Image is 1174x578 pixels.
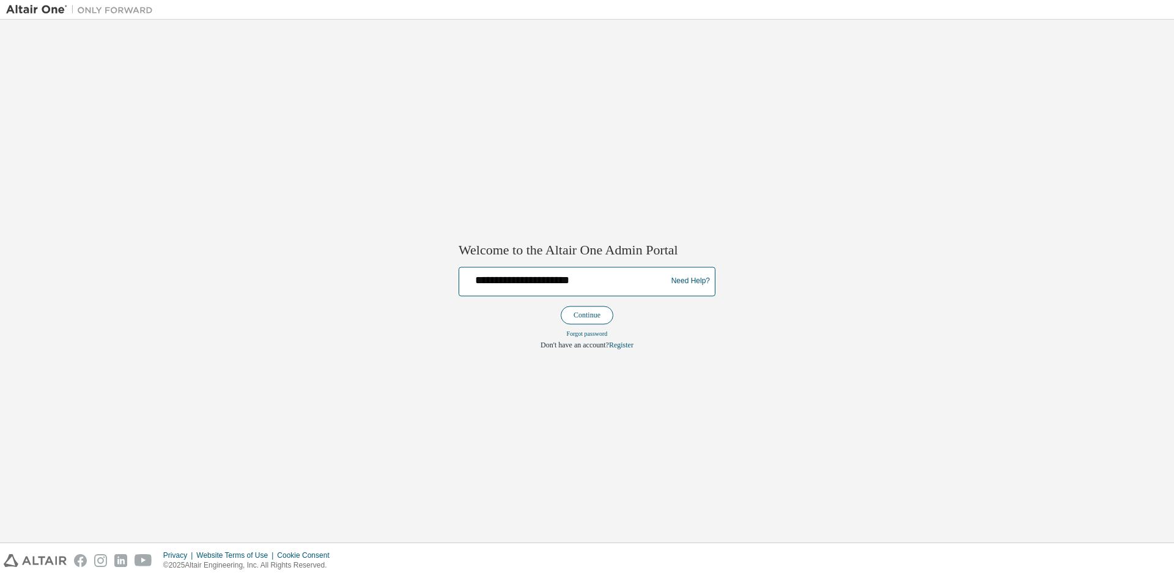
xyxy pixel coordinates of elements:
[74,554,87,567] img: facebook.svg
[541,341,609,349] span: Don't have an account?
[196,550,277,560] div: Website Terms of Use
[163,550,196,560] div: Privacy
[459,242,715,259] h2: Welcome to the Altair One Admin Portal
[4,554,67,567] img: altair_logo.svg
[671,281,710,282] a: Need Help?
[94,554,107,567] img: instagram.svg
[135,554,152,567] img: youtube.svg
[163,560,337,571] p: © 2025 Altair Engineering, Inc. All Rights Reserved.
[6,4,159,16] img: Altair One
[609,341,633,349] a: Register
[114,554,127,567] img: linkedin.svg
[567,330,608,337] a: Forgot password
[561,306,613,324] button: Continue
[277,550,336,560] div: Cookie Consent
